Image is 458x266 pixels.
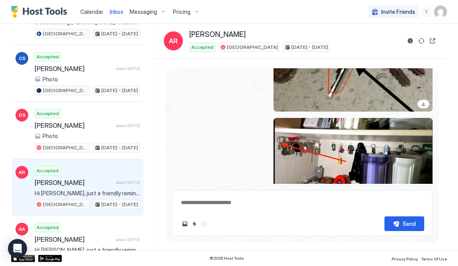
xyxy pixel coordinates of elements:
button: Quick reply [190,219,199,229]
span: Privacy Policy [392,256,418,261]
button: Open reservation [428,36,437,46]
span: Pricing [173,8,190,15]
span: Calendar [80,8,103,15]
span: Photo [43,76,58,83]
span: Accepted [37,53,59,60]
span: [GEOGRAPHIC_DATA] [43,30,88,37]
span: [DATE] - [DATE] [101,144,138,151]
div: View image [274,118,433,205]
span: Hi [PERSON_NAME], just a friendly reminder to leave a review if possible. Thanks a lot, [PERSON_N... [35,190,140,197]
button: Send [384,216,424,231]
span: © 2025 Host Tools [210,256,244,261]
span: [DATE] - [DATE] [291,44,328,51]
span: about [DATE] [116,66,140,71]
span: [DATE] - [DATE] [101,30,138,37]
span: [PERSON_NAME] [35,121,113,129]
a: Terms Of Use [421,254,447,262]
span: Inbox [110,8,123,15]
span: Accepted [191,44,213,51]
span: [DATE] - [DATE] [101,201,138,208]
span: AR [19,169,25,176]
span: CS [19,55,25,62]
div: User profile [434,6,447,18]
span: Messaging [130,8,157,15]
a: Google Play Store [38,255,62,262]
span: [PERSON_NAME] [35,235,113,243]
span: [PERSON_NAME] [35,179,113,187]
a: Host Tools Logo [11,6,71,18]
span: about [DATE] [116,123,140,128]
button: Sync reservation [417,36,426,46]
span: [GEOGRAPHIC_DATA] [227,44,278,51]
div: Send [403,220,416,228]
a: Download [417,100,429,108]
span: AA [19,226,25,233]
span: DS [19,112,25,119]
span: Accepted [37,224,59,231]
a: Privacy Policy [392,254,418,262]
span: AR [169,36,178,46]
a: Calendar [80,8,103,16]
span: [GEOGRAPHIC_DATA] [43,87,88,94]
span: Terms Of Use [421,256,447,261]
span: [PERSON_NAME] [189,30,246,39]
button: Upload image [180,219,190,229]
div: Open Intercom Messenger [8,239,27,258]
span: Photo [43,133,58,140]
span: [GEOGRAPHIC_DATA] [43,201,88,208]
span: about [DATE] [116,180,140,185]
span: Hi [PERSON_NAME], just a friendly reminder to leave a review if possible. Thanks a lot, [PERSON_N... [35,247,140,254]
button: Reservation information [406,36,415,46]
div: menu [421,7,431,17]
span: Accepted [37,110,59,117]
span: Accepted [37,167,59,174]
span: about [DATE] [116,237,140,242]
a: Inbox [110,8,123,16]
span: Invite Friends [381,8,415,15]
span: [DATE] - [DATE] [101,87,138,94]
a: App Store [11,255,35,262]
span: [GEOGRAPHIC_DATA] [43,144,88,151]
span: [PERSON_NAME] [35,65,113,73]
